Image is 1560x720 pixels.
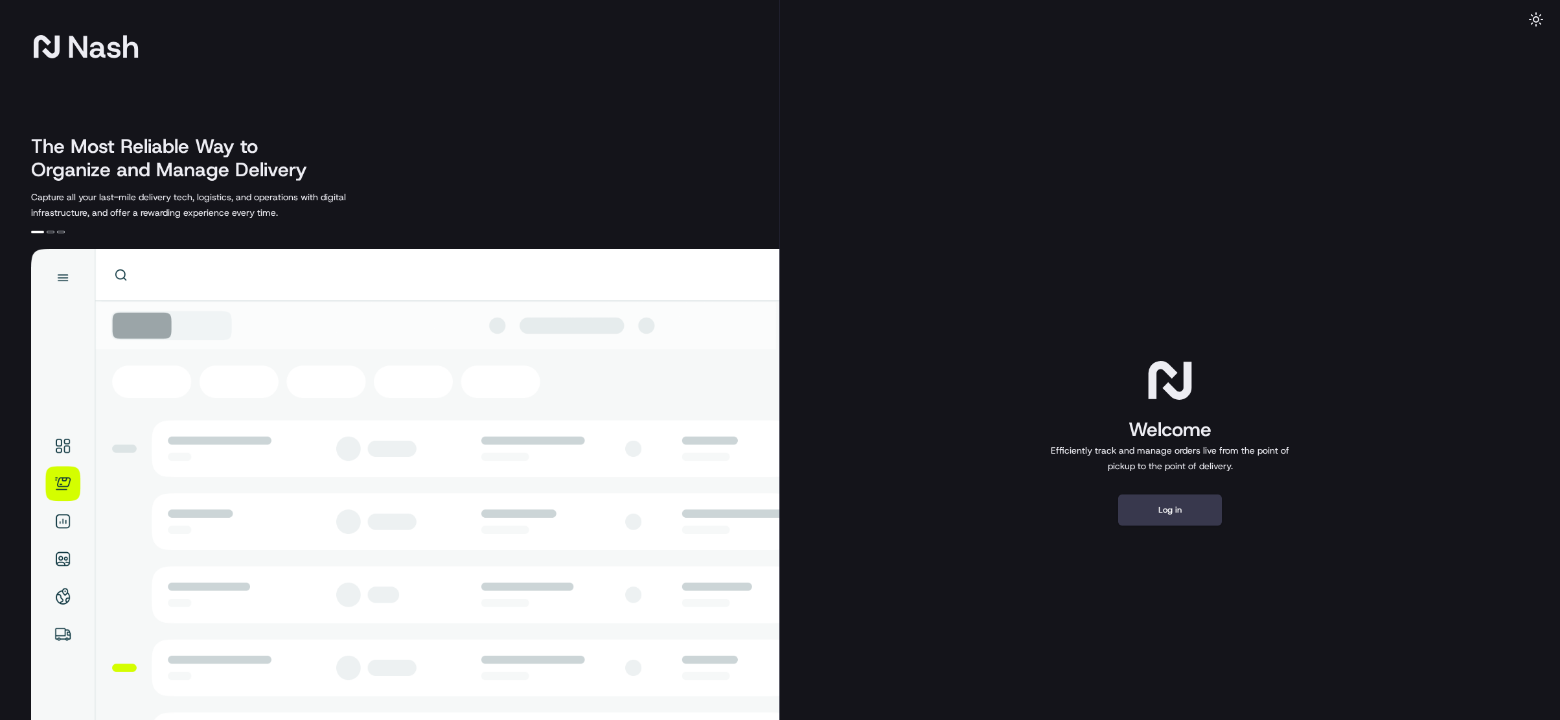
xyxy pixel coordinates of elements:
h1: Welcome [1046,417,1294,443]
span: Nash [67,34,139,60]
button: Log in [1118,494,1222,526]
h2: The Most Reliable Way to Organize and Manage Delivery [31,135,321,181]
p: Efficiently track and manage orders live from the point of pickup to the point of delivery. [1046,443,1294,474]
p: Capture all your last-mile delivery tech, logistics, and operations with digital infrastructure, ... [31,189,404,220]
